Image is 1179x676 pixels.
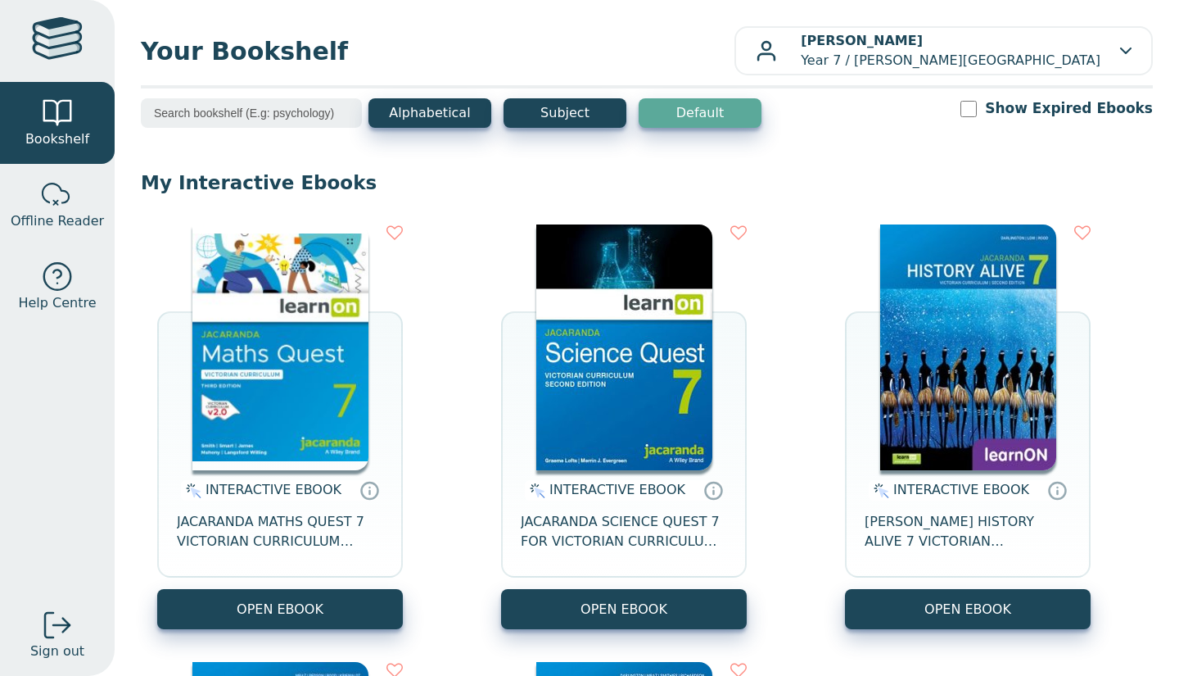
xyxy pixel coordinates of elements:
button: OPEN EBOOK [845,589,1091,629]
span: Sign out [30,642,84,661]
span: JACARANDA MATHS QUEST 7 VICTORIAN CURRICULUM LEARNON EBOOK 3E [177,512,383,551]
span: Bookshelf [25,129,89,149]
button: OPEN EBOOK [157,589,403,629]
img: interactive.svg [525,481,545,501]
span: JACARANDA SCIENCE QUEST 7 FOR VICTORIAN CURRICULUM LEARNON 2E EBOOK [521,512,727,551]
button: Alphabetical [368,98,491,128]
button: [PERSON_NAME]Year 7 / [PERSON_NAME][GEOGRAPHIC_DATA] [734,26,1153,75]
span: Offline Reader [11,211,104,231]
img: 329c5ec2-5188-ea11-a992-0272d098c78b.jpg [536,225,712,470]
b: [PERSON_NAME] [801,33,923,48]
input: Search bookshelf (E.g: psychology) [141,98,362,128]
img: b87b3e28-4171-4aeb-a345-7fa4fe4e6e25.jpg [192,225,368,470]
img: interactive.svg [181,481,201,501]
img: d4781fba-7f91-e911-a97e-0272d098c78b.jpg [880,225,1056,470]
span: INTERACTIVE EBOOK [206,482,341,497]
a: Interactive eBooks are accessed online via the publisher’s portal. They contain interactive resou... [703,480,723,500]
label: Show Expired Ebooks [985,98,1153,119]
button: OPEN EBOOK [501,589,747,629]
span: Your Bookshelf [141,33,734,70]
span: [PERSON_NAME] HISTORY ALIVE 7 VICTORIAN CURRICULUM LEARNON EBOOK 2E [865,512,1071,551]
p: Year 7 / [PERSON_NAME][GEOGRAPHIC_DATA] [801,31,1100,70]
a: Interactive eBooks are accessed online via the publisher’s portal. They contain interactive resou... [359,480,379,500]
span: INTERACTIVE EBOOK [549,482,685,497]
img: interactive.svg [869,481,889,501]
span: INTERACTIVE EBOOK [893,482,1029,497]
p: My Interactive Ebooks [141,170,1153,195]
button: Default [639,98,761,128]
span: Help Centre [18,293,96,313]
button: Subject [504,98,626,128]
a: Interactive eBooks are accessed online via the publisher’s portal. They contain interactive resou... [1047,480,1067,500]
